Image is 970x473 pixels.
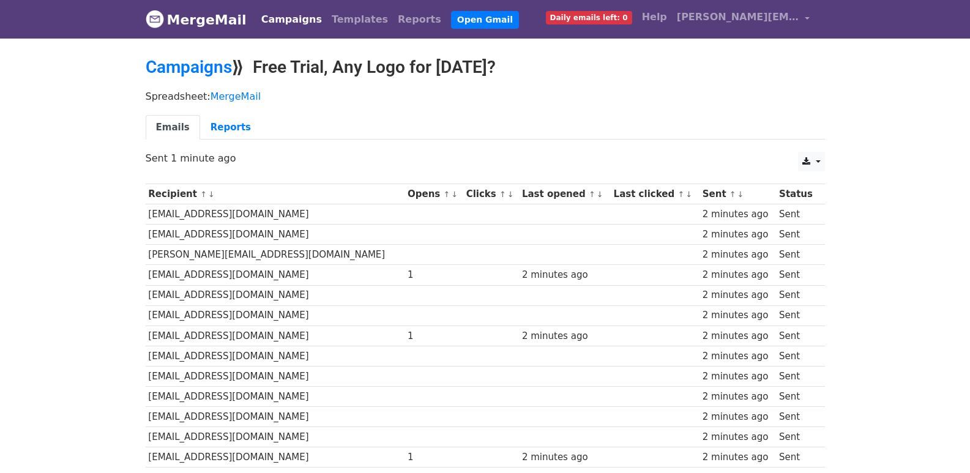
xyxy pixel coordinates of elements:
td: Sent [776,204,818,225]
div: 2 minutes ago [703,207,774,222]
h2: ⟫ Free Trial, Any Logo for [DATE]? [146,57,825,78]
div: 2 minutes ago [703,349,774,363]
a: ↑ [677,190,684,199]
div: 2 minutes ago [703,248,774,262]
td: Sent [776,305,818,326]
td: [EMAIL_ADDRESS][DOMAIN_NAME] [146,265,405,285]
th: Clicks [463,184,519,204]
a: ↓ [597,190,603,199]
div: 2 minutes ago [522,450,608,464]
a: ↓ [507,190,514,199]
a: Emails [146,115,200,140]
th: Last clicked [611,184,700,204]
td: [EMAIL_ADDRESS][DOMAIN_NAME] [146,387,405,407]
div: 1 [408,450,460,464]
td: Sent [776,387,818,407]
p: Sent 1 minute ago [146,152,825,165]
td: [EMAIL_ADDRESS][DOMAIN_NAME] [146,326,405,346]
div: 2 minutes ago [703,390,774,404]
td: [EMAIL_ADDRESS][DOMAIN_NAME] [146,204,405,225]
a: ↑ [499,190,506,199]
td: [EMAIL_ADDRESS][DOMAIN_NAME] [146,305,405,326]
a: Campaigns [146,57,232,77]
td: Sent [776,265,818,285]
a: ↓ [685,190,692,199]
div: 1 [408,329,460,343]
td: Sent [776,366,818,386]
td: [EMAIL_ADDRESS][DOMAIN_NAME] [146,427,405,447]
td: Sent [776,225,818,245]
div: 1 [408,268,460,282]
td: [EMAIL_ADDRESS][DOMAIN_NAME] [146,407,405,427]
a: Reports [393,7,446,32]
a: ↑ [444,190,450,199]
a: Campaigns [256,7,327,32]
div: 2 minutes ago [703,450,774,464]
span: Daily emails left: 0 [546,11,632,24]
th: Recipient [146,184,405,204]
div: 2 minutes ago [522,329,608,343]
a: Help [637,5,672,29]
div: 2 minutes ago [703,228,774,242]
a: ↓ [208,190,215,199]
a: Reports [200,115,261,140]
th: Opens [405,184,463,204]
td: Sent [776,245,818,265]
div: 2 minutes ago [703,370,774,384]
div: 2 minutes ago [703,410,774,424]
span: [PERSON_NAME][EMAIL_ADDRESS][DOMAIN_NAME] [677,10,799,24]
td: [EMAIL_ADDRESS][DOMAIN_NAME] [146,285,405,305]
p: Spreadsheet: [146,90,825,103]
td: [EMAIL_ADDRESS][DOMAIN_NAME] [146,225,405,245]
img: MergeMail logo [146,10,164,28]
td: [EMAIL_ADDRESS][DOMAIN_NAME] [146,346,405,366]
td: Sent [776,285,818,305]
td: Sent [776,326,818,346]
a: MergeMail [211,91,261,102]
a: Open Gmail [451,11,519,29]
a: Templates [327,7,393,32]
a: MergeMail [146,7,247,32]
td: Sent [776,346,818,366]
a: ↑ [589,190,595,199]
div: 2 minutes ago [703,308,774,322]
a: ↑ [200,190,207,199]
td: Sent [776,407,818,427]
th: Last opened [519,184,611,204]
div: 2 minutes ago [703,430,774,444]
a: Daily emails left: 0 [541,5,637,29]
td: [EMAIL_ADDRESS][DOMAIN_NAME] [146,366,405,386]
div: 2 minutes ago [703,288,774,302]
td: [EMAIL_ADDRESS][DOMAIN_NAME] [146,447,405,467]
a: ↑ [729,190,736,199]
td: [PERSON_NAME][EMAIL_ADDRESS][DOMAIN_NAME] [146,245,405,265]
a: ↓ [451,190,458,199]
a: ↓ [737,190,744,199]
td: Sent [776,447,818,467]
div: 2 minutes ago [703,268,774,282]
div: 2 minutes ago [703,329,774,343]
div: 2 minutes ago [522,268,608,282]
td: Sent [776,427,818,447]
th: Status [776,184,818,204]
th: Sent [700,184,776,204]
a: [PERSON_NAME][EMAIL_ADDRESS][DOMAIN_NAME] [672,5,815,34]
